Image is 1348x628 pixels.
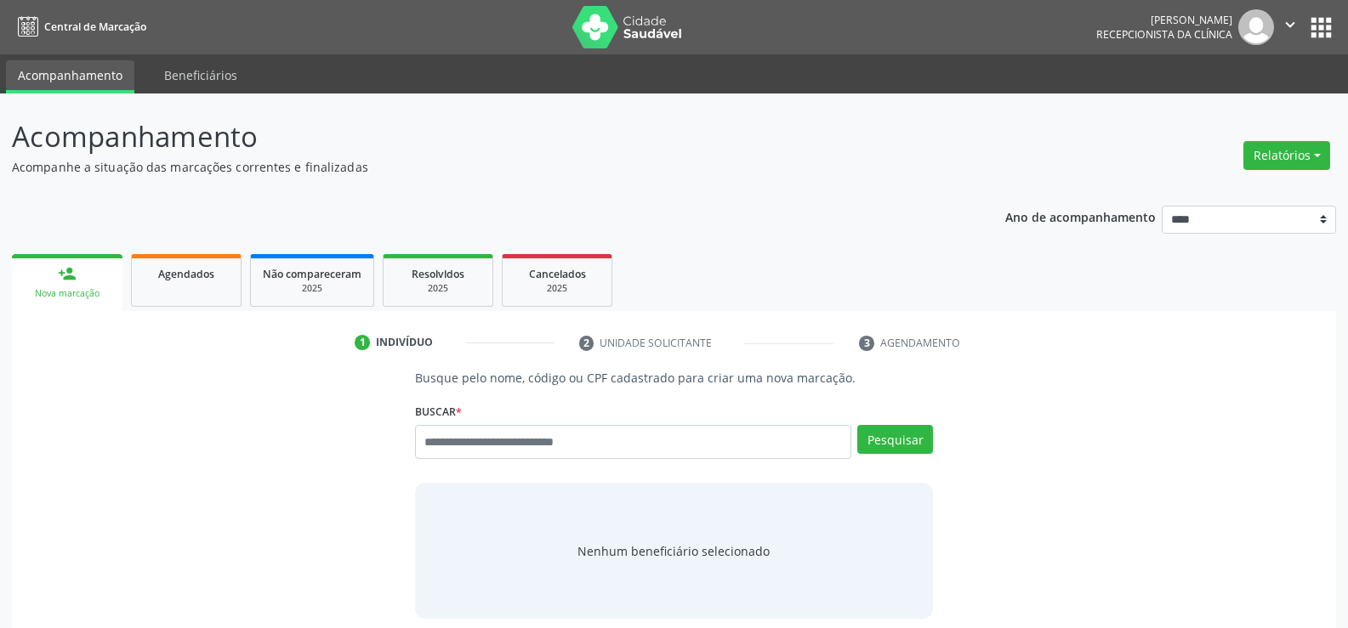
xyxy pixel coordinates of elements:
[376,335,433,350] div: Indivíduo
[1096,13,1232,27] div: [PERSON_NAME]
[515,282,600,295] div: 2025
[1274,9,1306,45] button: 
[263,267,361,281] span: Não compareceram
[263,282,361,295] div: 2025
[857,425,933,454] button: Pesquisar
[1238,9,1274,45] img: img
[415,369,933,387] p: Busque pelo nome, código ou CPF cadastrado para criar uma nova marcação.
[12,116,939,158] p: Acompanhamento
[158,267,214,281] span: Agendados
[12,13,146,41] a: Central de Marcação
[58,264,77,283] div: person_add
[1005,206,1156,227] p: Ano de acompanhamento
[577,542,770,560] span: Nenhum beneficiário selecionado
[6,60,134,93] a: Acompanhamento
[12,158,939,176] p: Acompanhe a situação das marcações correntes e finalizadas
[152,60,249,90] a: Beneficiários
[1306,13,1336,42] button: apps
[1281,15,1300,34] i: 
[24,287,111,300] div: Nova marcação
[1243,141,1330,170] button: Relatórios
[529,267,586,281] span: Cancelados
[415,399,462,425] label: Buscar
[412,267,464,281] span: Resolvidos
[44,20,146,34] span: Central de Marcação
[1096,27,1232,42] span: Recepcionista da clínica
[355,335,370,350] div: 1
[395,282,481,295] div: 2025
